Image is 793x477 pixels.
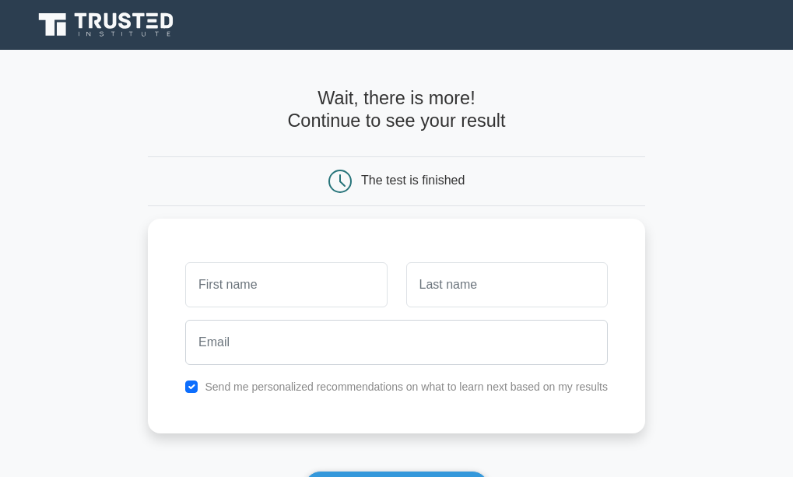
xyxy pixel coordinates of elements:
label: Send me personalized recommendations on what to learn next based on my results [205,381,608,393]
input: Last name [406,262,608,307]
input: Email [185,320,608,365]
input: First name [185,262,387,307]
h4: Wait, there is more! Continue to see your result [148,87,645,131]
div: The test is finished [361,174,465,187]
